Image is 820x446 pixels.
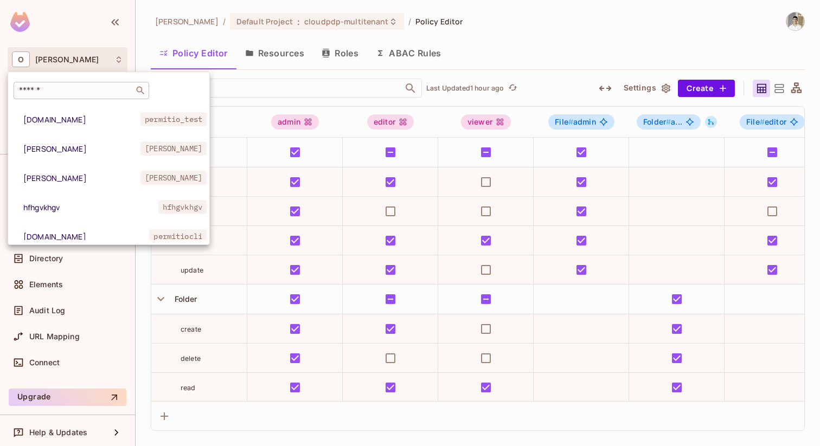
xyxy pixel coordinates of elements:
span: [PERSON_NAME] [23,144,140,154]
span: [PERSON_NAME] [140,141,207,156]
span: [DOMAIN_NAME] [23,114,140,125]
span: hfhgvkhgv [23,202,158,212]
span: permitio_test [140,112,207,126]
span: permitiocli [149,229,207,243]
span: [PERSON_NAME] [140,171,207,185]
span: [DOMAIN_NAME] [23,231,149,242]
span: hfhgvkhgv [158,200,207,214]
span: [PERSON_NAME] [23,173,140,183]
